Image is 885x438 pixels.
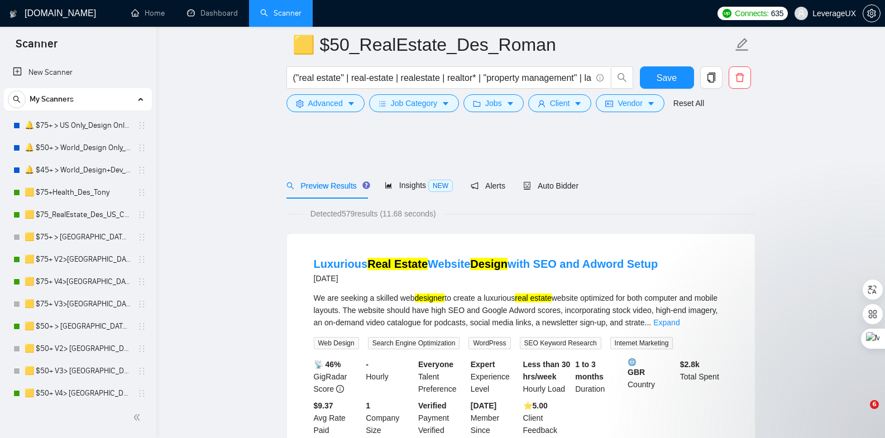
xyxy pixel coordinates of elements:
span: holder [137,233,146,242]
div: GigRadar Score [312,358,364,395]
div: Talent Preference [416,358,468,395]
div: Country [625,358,678,395]
span: Vendor [618,97,642,109]
span: SEO Keyword Research [520,337,601,349]
a: LuxuriousReal EstateWebsiteDesignwith SEO and Adword Setup [314,258,658,270]
span: Insights [385,181,453,190]
mark: Design [470,258,508,270]
span: idcard [605,99,613,108]
span: Advanced [308,97,343,109]
span: Save [657,71,677,85]
span: holder [137,210,146,219]
span: delete [729,73,750,83]
span: area-chart [385,181,393,189]
span: Client [550,97,570,109]
a: setting [863,9,881,18]
span: holder [137,300,146,309]
a: 🔔 $75+ > US Only_Design Only_General [25,114,131,137]
span: caret-down [442,99,449,108]
span: Alerts [471,181,505,190]
span: edit [735,37,749,52]
span: Search Engine Optimization [368,337,460,349]
div: Payment Verified [416,400,468,436]
span: user [538,99,546,108]
button: delete [729,66,751,89]
b: 1 [366,401,370,410]
b: 📡 46% [314,360,341,369]
b: Verified [418,401,447,410]
div: Member Since [468,400,521,436]
img: logo [9,5,17,23]
a: dashboardDashboard [187,8,238,18]
span: robot [523,182,531,190]
span: Detected 579 results (11.68 seconds) [303,208,444,220]
div: Experience Level [468,358,521,395]
button: search [8,90,26,108]
a: Expand [653,318,680,327]
span: 6 [870,400,879,409]
input: Search Freelance Jobs... [293,71,591,85]
span: holder [137,277,146,286]
a: 🟨 $50+ V4> [GEOGRAPHIC_DATA]+[GEOGRAPHIC_DATA] Only_Tony-UX/UI_General [25,382,131,405]
span: Job Category [391,97,437,109]
b: GBR [628,358,676,377]
b: ⭐️ 5.00 [523,401,548,410]
img: 🌐 [628,358,636,366]
iframe: Intercom live chat [847,400,874,427]
span: caret-down [574,99,582,108]
span: Preview Results [286,181,367,190]
span: Auto Bidder [523,181,578,190]
span: info-circle [596,74,604,81]
div: Avg Rate Paid [312,400,364,436]
a: New Scanner [13,61,143,84]
span: holder [137,389,146,398]
b: [DATE] [471,401,496,410]
span: info-circle [336,385,344,393]
span: search [286,182,294,190]
span: holder [137,143,146,152]
span: holder [137,166,146,175]
div: Hourly [363,358,416,395]
b: Less than 30 hrs/week [523,360,571,381]
a: searchScanner [260,8,302,18]
span: bars [379,99,386,108]
div: Duration [573,358,625,395]
span: setting [296,99,304,108]
span: holder [137,121,146,130]
mark: real estate [515,293,551,302]
a: 🟨 $50+ V3> [GEOGRAPHIC_DATA]+[GEOGRAPHIC_DATA] Only_Tony-UX/UI_General [25,360,131,382]
span: holder [137,322,146,331]
li: New Scanner [4,61,152,84]
span: copy [701,73,722,83]
button: settingAdvancedcaret-down [286,94,365,112]
span: Scanner [7,36,66,59]
div: Hourly Load [521,358,573,395]
span: folder [473,99,481,108]
button: search [611,66,633,89]
input: Scanner name... [293,31,733,59]
span: setting [863,9,880,18]
mark: designer [415,293,445,302]
a: 🟨 $50+ V2> [GEOGRAPHIC_DATA]+[GEOGRAPHIC_DATA] Only_Tony-UX/UI_General [25,338,131,360]
button: folderJobscaret-down [463,94,524,112]
span: caret-down [506,99,514,108]
span: caret-down [347,99,355,108]
b: Expert [471,360,495,369]
span: NEW [428,180,453,192]
span: ... [645,318,652,327]
img: upwork-logo.png [723,9,731,18]
button: Save [640,66,694,89]
a: 🟨 $75_RealEstate_Des_US_Canada_Tony [25,204,131,226]
span: notification [471,182,479,190]
span: Connects: [735,7,768,20]
span: holder [137,188,146,197]
div: Company Size [363,400,416,436]
button: setting [863,4,881,22]
span: caret-down [647,99,655,108]
div: Tooltip anchor [361,180,371,190]
button: idcardVendorcaret-down [596,94,664,112]
a: 🟨 $75+ > [GEOGRAPHIC_DATA]+[GEOGRAPHIC_DATA] Only_Tony-UX/UI_General [25,226,131,248]
b: - [366,360,369,369]
div: [DATE] [314,272,658,285]
a: 🔔 $50+ > World_Design Only_General [25,137,131,159]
